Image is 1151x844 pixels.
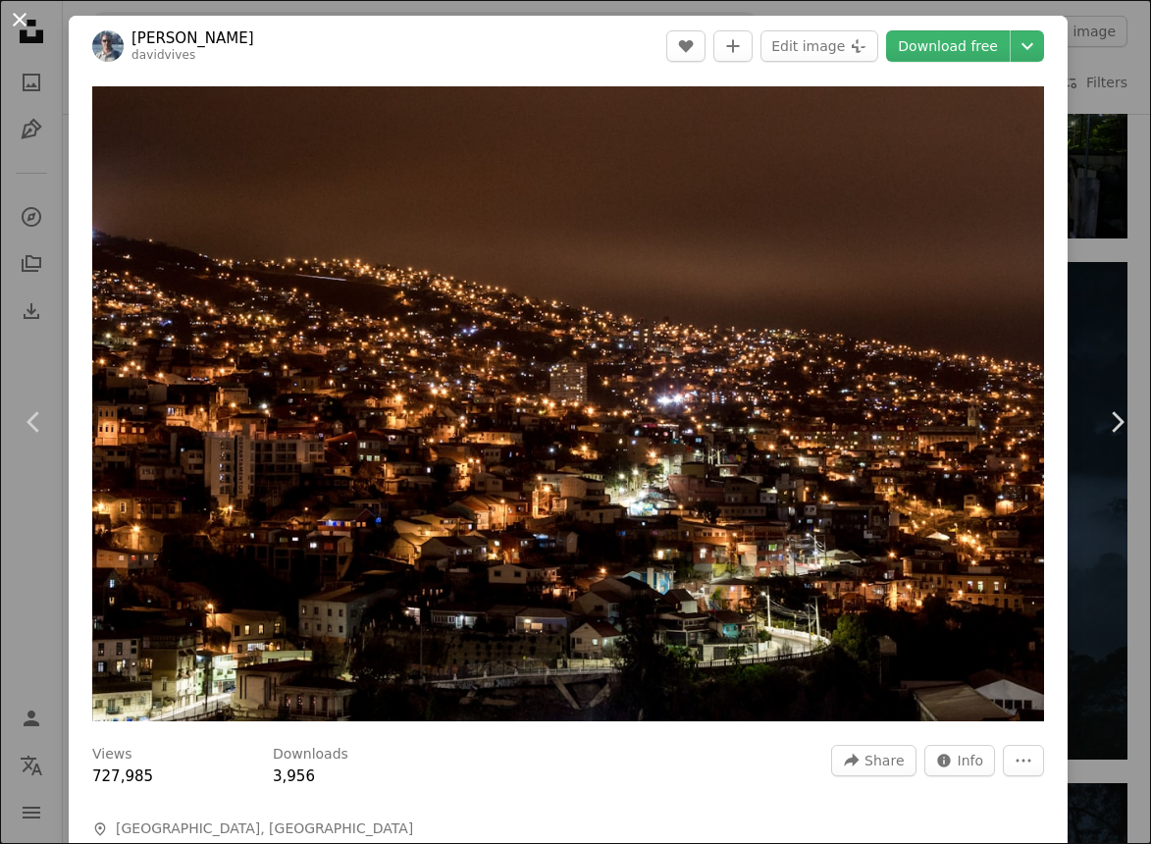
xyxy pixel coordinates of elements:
a: [PERSON_NAME] [131,28,254,48]
button: Choose download size [1011,30,1044,62]
img: Go to David Vives's profile [92,30,124,62]
h3: Views [92,745,132,765]
button: Add to Collection [713,30,753,62]
button: Stats about this image [924,745,996,776]
span: 3,956 [273,767,315,785]
span: Info [958,746,984,775]
button: More Actions [1003,745,1044,776]
button: Edit image [760,30,878,62]
button: Zoom in on this image [92,86,1044,721]
img: aerial photograph of city at night [92,86,1044,721]
a: Next [1082,328,1151,516]
button: Like [666,30,706,62]
a: Download free [886,30,1010,62]
button: Share this image [831,745,916,776]
h3: Downloads [273,745,348,765]
span: Share [864,746,904,775]
span: [GEOGRAPHIC_DATA], [GEOGRAPHIC_DATA] [116,819,413,839]
span: 727,985 [92,767,153,785]
a: davidvives [131,48,195,62]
